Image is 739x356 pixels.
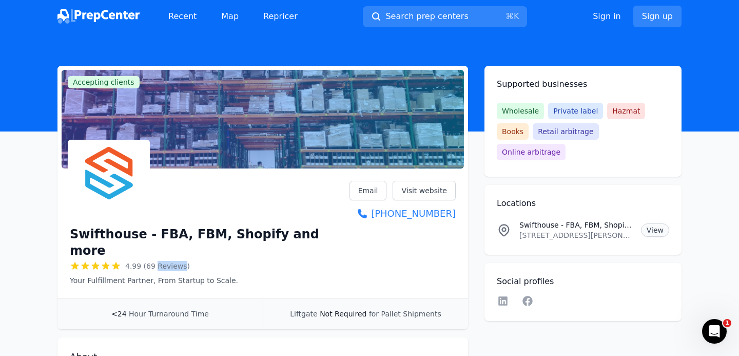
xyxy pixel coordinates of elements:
h2: Locations [497,197,669,210]
span: Private label [548,103,603,119]
span: Retail arbitrage [533,123,598,140]
a: Email [349,181,387,200]
p: Swifthouse - FBA, FBM, Shopify and more Location [519,220,633,230]
span: <24 [111,310,127,318]
kbd: K [514,11,519,21]
span: Wholesale [497,103,544,119]
iframe: Intercom live chat [702,319,727,344]
a: Repricer [255,6,306,27]
p: [STREET_ADDRESS][PERSON_NAME][US_STATE] [519,230,633,240]
a: Visit website [393,181,456,200]
h2: Social profiles [497,275,669,288]
a: Sign in [593,10,621,23]
span: 4.99 (69 Reviews) [125,261,190,271]
span: for Pallet Shipments [369,310,441,318]
span: Hazmat [607,103,645,119]
h2: Supported businesses [497,78,669,90]
span: Accepting clients [68,76,140,88]
span: Search prep centers [385,10,468,23]
kbd: ⌘ [505,11,514,21]
a: [PHONE_NUMBER] [349,207,456,221]
img: Swifthouse - FBA, FBM, Shopify and more [70,142,148,220]
span: Hour Turnaround Time [129,310,209,318]
img: PrepCenter [57,9,140,24]
a: Recent [160,6,205,27]
span: 1 [723,319,731,327]
p: Your Fulfillment Partner, From Startup to Scale. [70,275,349,286]
button: Search prep centers⌘K [363,6,527,27]
a: Sign up [633,6,682,27]
span: Online arbitrage [497,144,566,160]
span: Not Required [320,310,366,318]
a: View [641,223,669,237]
h1: Swifthouse - FBA, FBM, Shopify and more [70,226,349,259]
a: Map [213,6,247,27]
span: Books [497,123,529,140]
span: Liftgate [290,310,317,318]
